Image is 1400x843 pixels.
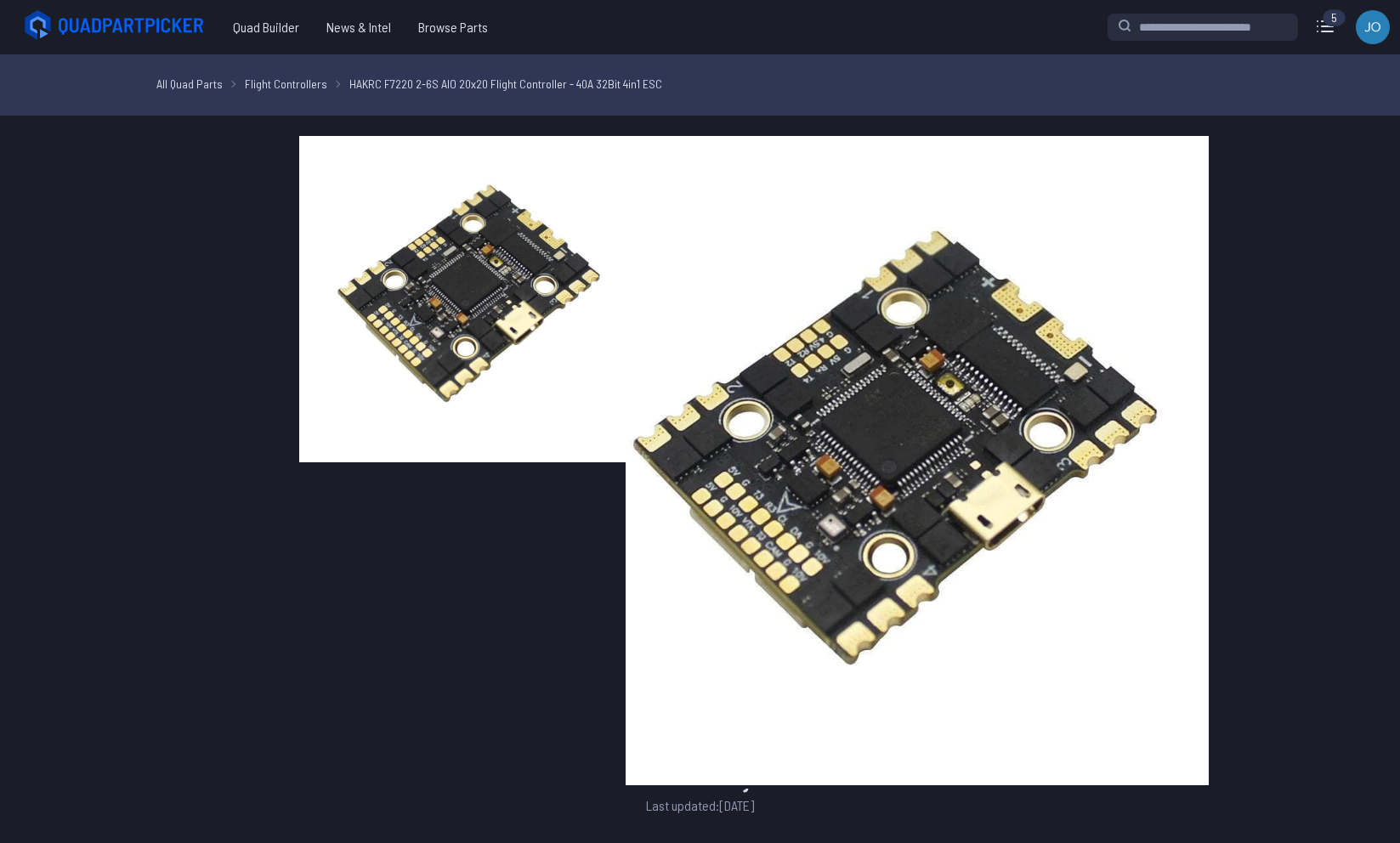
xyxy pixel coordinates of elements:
img: User [1356,10,1390,44]
a: Flight Controllers [245,75,327,93]
a: Browse Parts [405,10,502,44]
a: News & Intel [313,10,405,44]
a: All Quad Parts [156,75,223,93]
a: HAKRC F7220 2-6S AIO 20x20 Flight Controller - 40A 32Bit 4in1 ESC [349,75,662,93]
a: Quad Builder [219,10,313,44]
img: image [299,136,626,462]
span: Last updated: [DATE] [646,795,754,816]
div: 5 [1323,9,1346,26]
